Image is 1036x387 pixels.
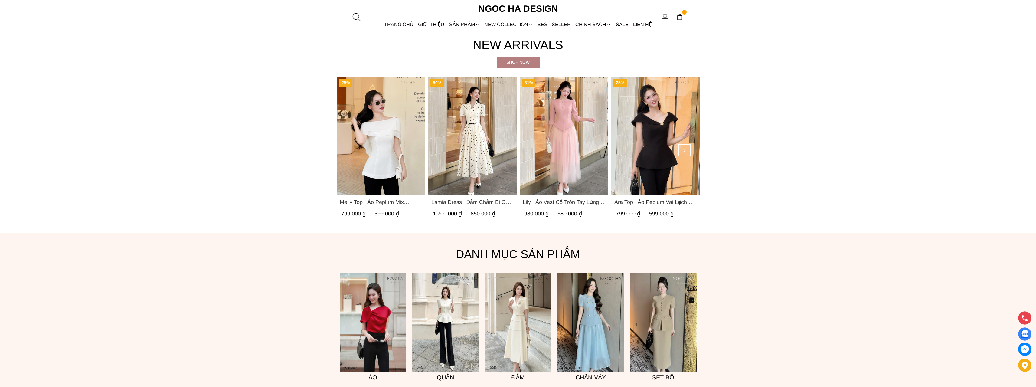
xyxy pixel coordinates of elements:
font: Danh mục sản phẩm [456,248,580,261]
a: Ngoc Ha Design [473,2,564,16]
h5: Áo [340,372,406,382]
a: Product image - Meily Top_ Áo Peplum Mix Choàng Vai Vải Tơ Màu Trắng A1086 [337,77,425,195]
span: 599.000 ₫ [649,211,673,217]
span: Lamia Dress_ Đầm Chấm Bi Cổ Vest Màu Kem D1003 [431,198,514,206]
span: 850.000 ₫ [470,211,495,217]
a: Link to Ara Top_ Áo Peplum Vai Lệch Đính Cúc Màu Đen A1084 [614,198,697,206]
a: 7(3) [557,273,624,372]
a: Link to Meily Top_ Áo Peplum Mix Choàng Vai Vải Tơ Màu Trắng A1086 [340,198,422,206]
span: Ara Top_ Áo Peplum Vai Lệch Đính Cúc Màu Đen A1084 [614,198,697,206]
font: Set bộ [652,374,674,381]
a: Display image [1018,327,1031,341]
h5: Chân váy [557,372,624,382]
span: Meily Top_ Áo Peplum Mix Choàng Vai Vải Tơ Màu Trắng A1086 [340,198,422,206]
a: 3(9) [485,273,551,372]
span: 799.000 ₫ [616,211,646,217]
a: Product image - Ara Top_ Áo Peplum Vai Lệch Đính Cúc Màu Đen A1084 [611,77,700,195]
div: Chính sách [573,16,613,32]
span: 680.000 ₫ [557,211,582,217]
span: 599.000 ₫ [374,211,399,217]
img: Display image [1021,330,1028,338]
a: Link to Lamia Dress_ Đầm Chấm Bi Cổ Vest Màu Kem D1003 [431,198,514,206]
span: 980.000 ₫ [524,211,555,217]
img: 3(15) [630,273,697,372]
div: SẢN PHẨM [447,16,482,32]
a: Product image - Lily_ Áo Vest Cổ Tròn Tay Lừng Mix Chân Váy Lưới Màu Hồng A1082+CV140 [520,77,608,195]
a: NEW COLLECTION [482,16,535,32]
span: 1.700.000 ₫ [433,211,468,217]
a: Shop now [497,57,540,68]
a: TRANG CHỦ [382,16,416,32]
a: BEST SELLER [535,16,573,32]
a: Product image - Lamia Dress_ Đầm Chấm Bi Cổ Vest Màu Kem D1003 [428,77,517,195]
img: img-CART-ICON-ksit0nf1 [676,14,683,20]
a: SALE [613,16,631,32]
a: 2(9) [412,273,479,372]
h5: Đầm [485,372,551,382]
span: 0 [682,10,687,15]
a: Link to Lily_ Áo Vest Cổ Tròn Tay Lừng Mix Chân Váy Lưới Màu Hồng A1082+CV140 [523,198,605,206]
span: 799.000 ₫ [341,211,372,217]
h4: New Arrivals [337,35,700,54]
span: Lily_ Áo Vest Cổ Tròn Tay Lừng Mix Chân Váy Lưới Màu Hồng A1082+CV140 [523,198,605,206]
a: 3(7) [340,273,406,372]
div: Shop now [497,59,540,65]
a: GIỚI THIỆU [416,16,447,32]
h5: Quần [412,372,479,382]
a: messenger [1018,343,1031,356]
a: LIÊN HỆ [631,16,654,32]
